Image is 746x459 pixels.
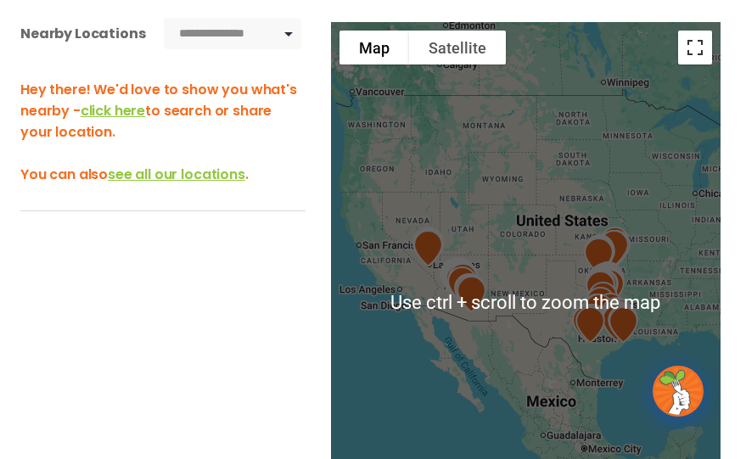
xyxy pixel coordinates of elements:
[108,165,245,184] span: see all our locations
[654,367,702,415] img: wpChatIcon
[81,101,145,120] span: click here
[339,31,409,64] button: Show street map
[20,23,145,44] div: Nearby Locations
[409,31,506,64] button: Show satellite imagery
[20,79,306,185] h3: Hey there! We'd love to show you what's nearby - to search or share your location. You can also .
[678,31,712,64] button: Toggle fullscreen view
